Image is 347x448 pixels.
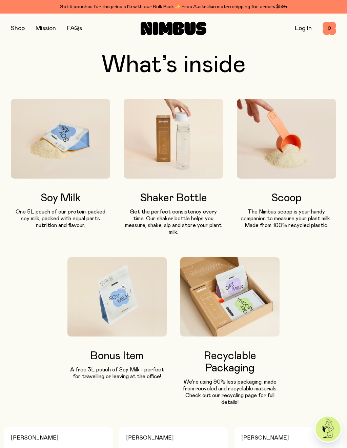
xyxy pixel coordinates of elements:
h2: What’s inside [11,53,336,77]
button: 0 [323,22,336,35]
img: Soy Milk Powder Flowing Out of Pouch [11,99,110,179]
h3: Shaker Bottle [124,192,223,204]
img: Nimbus Shaker Bottle with lid being lifted off [124,99,223,179]
h3: Bonus Item [67,350,167,362]
a: Mission [36,25,56,32]
h3: Scoop [237,192,336,204]
img: Nimbus scoop with powder [237,99,336,179]
a: FAQs [67,25,82,32]
p: A free 3L pouch of Soy Milk - perfect for travelling or leaving at the office! [67,366,167,380]
h3: Soy Milk [11,192,110,204]
p: The Nimbus scoop is your handy companion to measure your plant milk. Made from 100% recycled plas... [237,208,336,229]
a: Log In [295,25,312,32]
p: Get the perfect consistency every time. Our shaker bottle helps you measure, shake, sip and store... [124,208,223,236]
h4: [PERSON_NAME] [11,433,106,443]
h3: Recyclable Packaging [180,350,280,374]
p: We’re using 90% less packaging, made from recycled and recyclable materials. Check out our recycl... [180,379,280,406]
div: Get 6 pouches for the price of 5 with our Bulk Pack ✨ Free Australian metro shipping for orders $59+ [11,3,336,11]
h4: [PERSON_NAME] [126,433,221,443]
img: agent [315,416,341,442]
img: Starter Pack packaging with contents [180,257,280,337]
h4: [PERSON_NAME] [241,433,336,443]
img: A 3L pouch of soy milk floating in the air [67,257,167,337]
p: One 5L pouch of our protein-packed soy milk, packed with equal parts nutrition and flavour. [11,208,110,229]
